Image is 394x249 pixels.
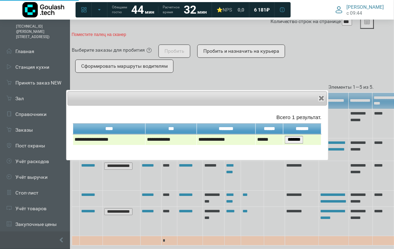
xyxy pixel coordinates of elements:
[250,3,274,16] a: 6 181 ₽
[184,3,196,16] strong: 32
[163,5,180,15] span: Расчетное время
[318,95,325,102] button: Close
[347,10,363,16] span: c 09:44
[73,113,322,121] div: Всего 1 результат.
[197,9,207,15] span: мин
[266,7,270,13] span: ₽
[112,5,127,15] span: Обещаем гостю
[254,7,266,13] span: 6 181
[212,3,248,16] a: ⭐NPS 0,0
[145,9,154,15] span: мин
[347,4,384,10] span: [PERSON_NAME]
[22,2,64,17] img: Логотип компании Goulash.tech
[223,7,232,13] span: NPS
[238,7,244,13] span: 0,0
[108,3,211,16] a: Обещаем гостю 44 мин Расчетное время 32 мин
[331,2,388,17] button: [PERSON_NAME] c 09:44
[131,3,144,16] strong: 44
[217,7,232,13] div: ⭐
